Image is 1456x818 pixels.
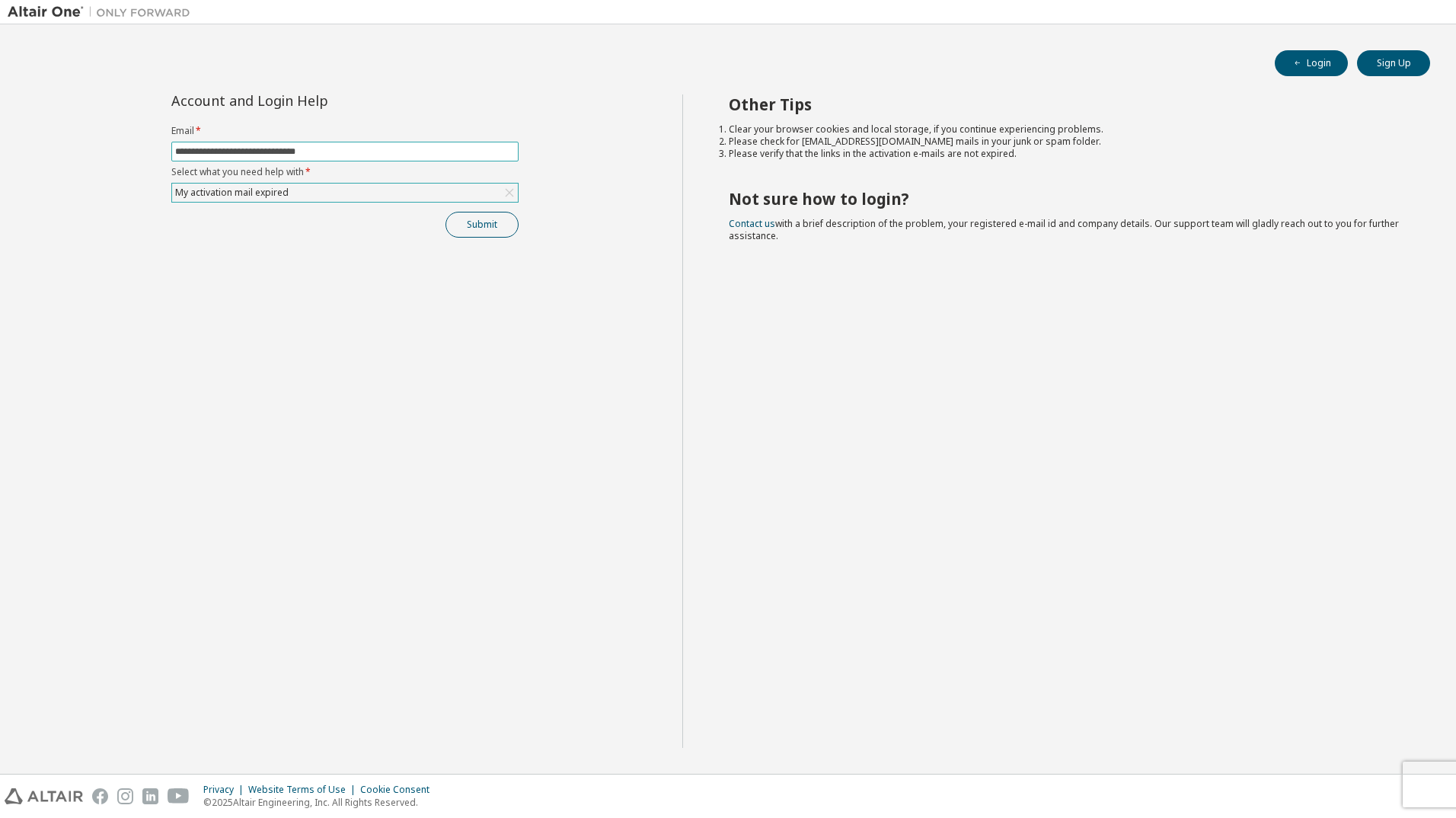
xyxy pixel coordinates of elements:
img: Altair One [8,5,198,20]
div: Cookie Consent [360,784,439,796]
div: Account and Login Help [171,94,449,107]
button: Submit [445,212,519,238]
div: Website Terms of Use [248,784,360,796]
img: altair_logo.svg [5,788,83,804]
label: Select what you need help with [171,166,519,178]
div: My activation mail expired [172,184,518,202]
img: youtube.svg [168,788,190,804]
div: My activation mail expired [173,184,291,201]
label: Email [171,125,519,137]
p: © 2025 Altair Engineering, Inc. All Rights Reserved. [203,796,439,809]
li: Clear your browser cookies and local storage, if you continue experiencing problems. [729,123,1403,136]
div: Privacy [203,784,248,796]
h2: Not sure how to login? [729,189,1403,209]
button: Login [1275,50,1348,76]
a: Contact us [729,217,775,230]
img: linkedin.svg [142,788,158,804]
img: facebook.svg [92,788,108,804]
span: with a brief description of the problem, your registered e-mail id and company details. Our suppo... [729,217,1399,242]
li: Please verify that the links in the activation e-mails are not expired. [729,148,1403,160]
li: Please check for [EMAIL_ADDRESS][DOMAIN_NAME] mails in your junk or spam folder. [729,136,1403,148]
h2: Other Tips [729,94,1403,114]
img: instagram.svg [117,788,133,804]
button: Sign Up [1357,50,1430,76]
